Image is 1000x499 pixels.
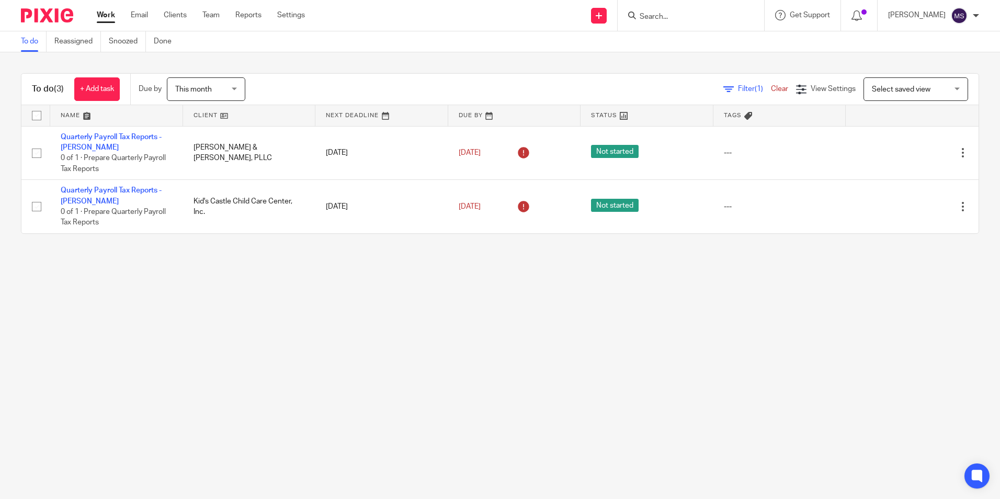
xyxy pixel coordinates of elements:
[459,149,481,156] span: [DATE]
[235,10,262,20] a: Reports
[724,201,836,212] div: ---
[591,145,639,158] span: Not started
[951,7,968,24] img: svg%3E
[61,187,162,205] a: Quarterly Payroll Tax Reports - [PERSON_NAME]
[811,85,856,93] span: View Settings
[315,126,448,180] td: [DATE]
[175,86,212,93] span: This month
[97,10,115,20] a: Work
[738,85,771,93] span: Filter
[54,31,101,52] a: Reassigned
[183,126,316,180] td: [PERSON_NAME] & [PERSON_NAME], PLLC
[459,203,481,210] span: [DATE]
[724,112,742,118] span: Tags
[61,133,162,151] a: Quarterly Payroll Tax Reports - [PERSON_NAME]
[131,10,148,20] a: Email
[139,84,162,94] p: Due by
[591,199,639,212] span: Not started
[32,84,64,95] h1: To do
[109,31,146,52] a: Snoozed
[21,8,73,22] img: Pixie
[164,10,187,20] a: Clients
[21,31,47,52] a: To do
[202,10,220,20] a: Team
[61,208,166,226] span: 0 of 1 · Prepare Quarterly Payroll Tax Reports
[54,85,64,93] span: (3)
[277,10,305,20] a: Settings
[61,154,166,173] span: 0 of 1 · Prepare Quarterly Payroll Tax Reports
[724,148,836,158] div: ---
[315,180,448,233] td: [DATE]
[74,77,120,101] a: + Add task
[872,86,930,93] span: Select saved view
[154,31,179,52] a: Done
[771,85,788,93] a: Clear
[755,85,763,93] span: (1)
[183,180,316,233] td: Kid's Castle Child Care Center, Inc.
